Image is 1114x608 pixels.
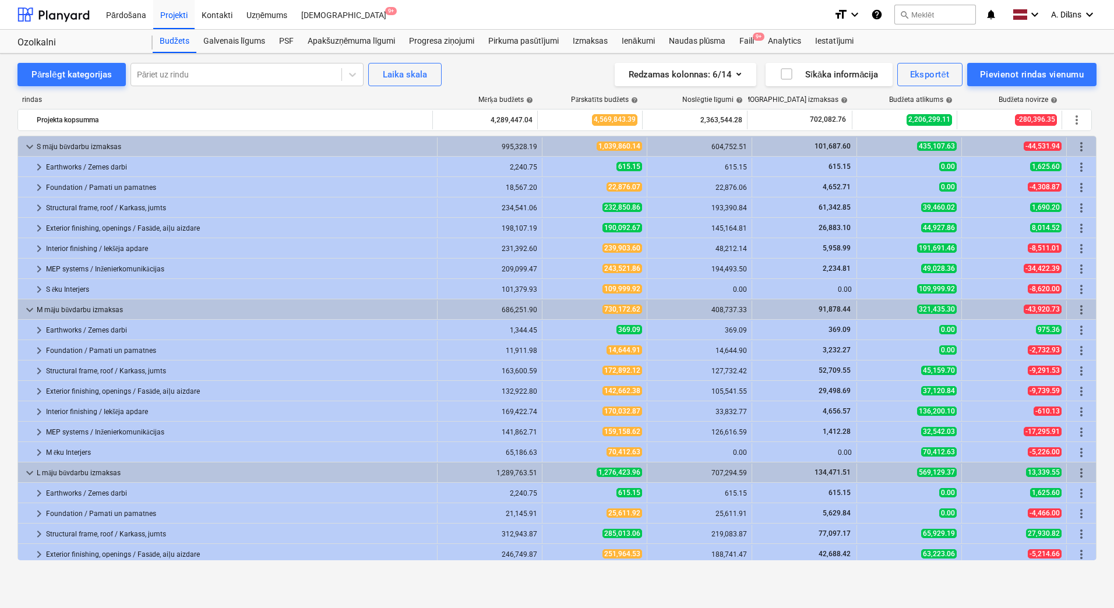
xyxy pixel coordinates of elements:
[652,367,747,375] div: 127,732.42
[917,142,957,151] span: 435,107.63
[1070,113,1084,127] span: Vairāk darbību
[385,7,397,15] span: 9+
[780,67,879,82] div: Sīkāka informācija
[616,162,642,171] span: 615.15
[37,111,428,129] div: Projekta kopsumma
[1034,406,1062,416] span: -610.13
[153,30,196,53] div: Budžets
[1083,8,1097,22] i: keyboard_arrow_down
[1048,97,1057,104] span: help
[766,63,893,86] button: Sīkāka informācija
[32,282,46,296] span: keyboard_arrow_right
[602,529,642,538] span: 285,013.06
[442,245,537,253] div: 231,392.60
[894,5,976,24] button: Meklēt
[383,67,427,82] div: Laika skala
[652,347,747,355] div: 14,644.90
[442,285,537,294] div: 101,379.93
[442,224,537,232] div: 198,107.19
[1074,466,1088,480] span: Vairāk darbību
[46,362,432,380] div: Structural frame, roof / Karkass, jumts
[1074,527,1088,541] span: Vairāk darbību
[1074,364,1088,378] span: Vairāk darbību
[196,30,272,53] a: Galvenais līgums
[999,96,1057,104] div: Budžeta novirze
[442,163,537,171] div: 2,240.75
[602,366,642,375] span: 172,892.12
[921,264,957,273] span: 49,028.36
[652,285,747,294] div: 0.00
[921,427,957,436] span: 32,542.03
[1028,366,1062,375] span: -9,291.53
[921,366,957,375] span: 45,159.70
[757,285,852,294] div: 0.00
[37,301,432,319] div: M māju būvdarbu izmaksas
[629,97,638,104] span: help
[1028,284,1062,294] span: -8,620.00
[607,345,642,355] span: 14,644.91
[37,137,432,156] div: S māju būvdarbu izmaksas
[46,382,432,401] div: Exterior finishing, openings / Fasāde, aiļu aizdare
[652,387,747,395] div: 105,541.55
[602,549,642,558] span: 251,964.53
[817,305,852,313] span: 91,878.44
[481,30,566,53] div: Pirkuma pasūtījumi
[838,97,848,104] span: help
[32,323,46,337] span: keyboard_arrow_right
[652,306,747,314] div: 408,737.33
[607,508,642,518] span: 25,611.92
[32,364,46,378] span: keyboard_arrow_right
[46,443,432,462] div: M ēku Interjers
[602,427,642,436] span: 159,158.62
[1015,114,1057,125] span: -280,396.35
[442,469,537,477] div: 1,289,763.51
[1024,264,1062,273] span: -34,422.39
[615,30,662,53] div: Ienākumi
[46,545,432,564] div: Exterior finishing, openings / Fasāde, aiļu aizdare
[272,30,301,53] a: PSF
[32,201,46,215] span: keyboard_arrow_right
[566,30,615,53] a: Izmaksas
[652,183,747,192] div: 22,876.06
[813,142,852,150] span: 101,687.60
[753,33,764,41] span: 9+
[980,67,1084,82] div: Pievienot rindas vienumu
[46,484,432,503] div: Earthworks / Zemes darbi
[1074,262,1088,276] span: Vairāk darbību
[442,550,537,558] div: 246,749.87
[967,63,1097,86] button: Pievienot rindas vienumu
[602,264,642,273] span: 243,521.86
[592,114,637,125] span: 4,569,843.39
[46,219,432,238] div: Exterior finishing, openings / Fasāde, aiļu aizdare
[602,203,642,212] span: 232,850.86
[943,97,953,104] span: help
[442,204,537,212] div: 234,541.06
[939,325,957,334] span: 0.00
[907,114,952,125] span: 2,206,299.11
[921,447,957,457] span: 70,412.63
[616,325,642,334] span: 369.09
[647,111,742,129] div: 2,363,544.28
[939,508,957,518] span: 0.00
[808,30,861,53] div: Iestatījumi
[761,30,808,53] a: Analytics
[822,509,852,517] span: 5,629.84
[597,468,642,477] span: 1,276,423.96
[917,468,957,477] span: 569,129.37
[442,428,537,436] div: 141,862.71
[1028,182,1062,192] span: -4,308.87
[23,303,37,317] span: keyboard_arrow_down
[652,224,747,232] div: 145,164.81
[1074,181,1088,195] span: Vairāk darbību
[889,96,953,104] div: Budžeta atlikums
[607,447,642,457] span: 70,412.63
[822,183,852,191] span: 4,652.71
[652,326,747,334] div: 369.09
[1028,549,1062,558] span: -5,214.66
[652,143,747,151] div: 604,752.51
[602,386,642,395] span: 142,662.38
[1028,447,1062,457] span: -5,226.00
[817,529,852,538] span: 77,097.17
[871,8,883,22] i: Zināšanu pamats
